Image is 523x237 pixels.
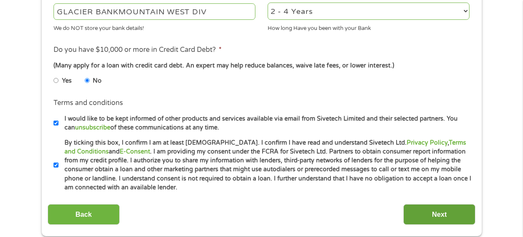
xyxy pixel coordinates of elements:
[62,76,72,86] label: Yes
[54,46,222,54] label: Do you have $10,000 or more in Credit Card Debt?
[48,204,120,225] input: Back
[54,99,123,108] label: Terms and conditions
[64,139,466,155] a: Terms and Conditions
[75,124,110,131] a: unsubscribe
[120,148,150,155] a: E-Consent
[403,204,475,225] input: Next
[407,139,448,146] a: Privacy Policy
[93,76,102,86] label: No
[54,61,469,70] div: (Many apply for a loan with credit card debt. An expert may help reduce balances, waive late fees...
[59,114,472,132] label: I would like to be kept informed of other products and services available via email from Sivetech...
[54,21,255,32] div: We do NOT store your bank details!
[268,21,469,32] div: How long Have you been with your Bank
[59,138,472,192] label: By ticking this box, I confirm I am at least [DEMOGRAPHIC_DATA]. I confirm I have read and unders...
